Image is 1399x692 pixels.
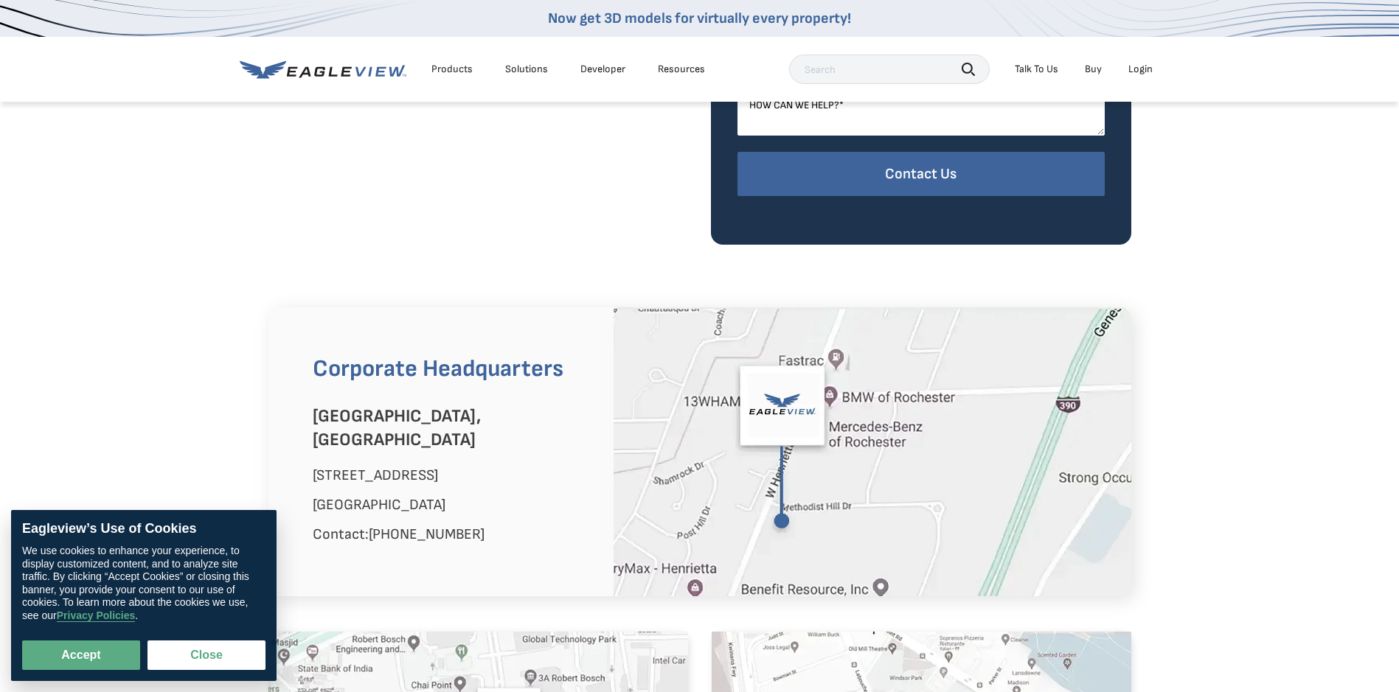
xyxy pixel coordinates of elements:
p: [STREET_ADDRESS] [313,464,591,487]
div: Login [1128,63,1153,76]
a: Now get 3D models for virtually every property! [548,10,851,27]
div: Resources [658,63,705,76]
a: [PHONE_NUMBER] [369,525,485,543]
a: Privacy Policies [57,609,136,622]
div: Products [431,63,473,76]
div: Eagleview’s Use of Cookies [22,521,265,537]
span: Contact: [313,525,485,543]
button: Close [147,640,265,670]
div: Talk To Us [1015,63,1058,76]
a: Developer [580,63,625,76]
a: Buy [1085,63,1102,76]
input: Contact Us [737,152,1105,197]
div: Solutions [505,63,548,76]
img: Eagleview Corporate Headquarters [614,307,1131,596]
p: [GEOGRAPHIC_DATA] [313,493,591,517]
h2: Corporate Headquarters [313,352,591,387]
div: We use cookies to enhance your experience, to display customized content, and to analyze site tra... [22,545,265,622]
button: Accept [22,640,140,670]
h3: [GEOGRAPHIC_DATA], [GEOGRAPHIC_DATA] [313,405,591,452]
input: Search [789,55,990,84]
